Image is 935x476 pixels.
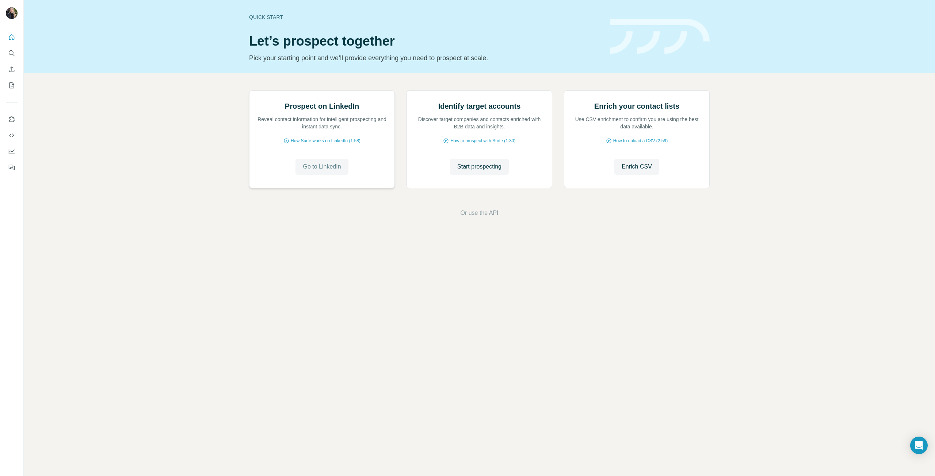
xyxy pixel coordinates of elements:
[610,19,710,54] img: banner
[572,116,702,130] p: Use CSV enrichment to confirm you are using the best data available.
[6,31,18,44] button: Quick start
[249,34,601,49] h1: Let’s prospect together
[6,129,18,142] button: Use Surfe API
[457,162,501,171] span: Start prospecting
[291,138,360,144] span: How Surfe works on LinkedIn (1:58)
[594,101,679,111] h2: Enrich your contact lists
[450,159,509,175] button: Start prospecting
[303,162,341,171] span: Go to LinkedIn
[285,101,359,111] h2: Prospect on LinkedIn
[614,159,659,175] button: Enrich CSV
[6,145,18,158] button: Dashboard
[450,138,515,144] span: How to prospect with Surfe (1:30)
[6,7,18,19] img: Avatar
[257,116,387,130] p: Reveal contact information for intelligent prospecting and instant data sync.
[249,13,601,21] div: Quick start
[249,53,601,63] p: Pick your starting point and we’ll provide everything you need to prospect at scale.
[6,113,18,126] button: Use Surfe on LinkedIn
[6,63,18,76] button: Enrich CSV
[414,116,545,130] p: Discover target companies and contacts enriched with B2B data and insights.
[910,437,928,454] div: Open Intercom Messenger
[295,159,348,175] button: Go to LinkedIn
[460,209,498,217] button: Or use the API
[6,47,18,60] button: Search
[613,138,668,144] span: How to upload a CSV (2:59)
[438,101,521,111] h2: Identify target accounts
[6,161,18,174] button: Feedback
[622,162,652,171] span: Enrich CSV
[6,79,18,92] button: My lists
